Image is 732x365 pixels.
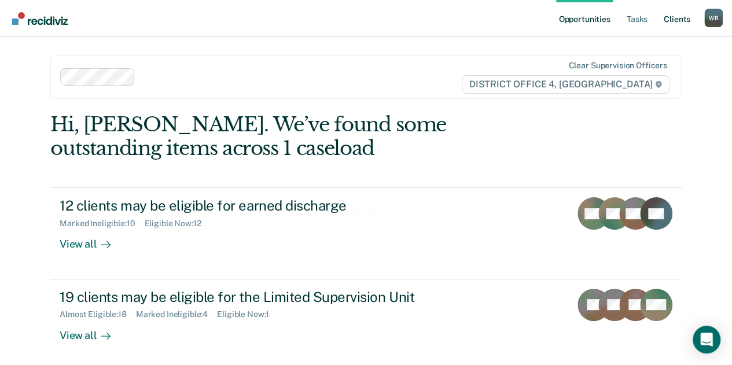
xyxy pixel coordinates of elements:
div: Open Intercom Messenger [693,326,720,353]
div: Clear supervision officers [568,61,667,71]
div: W B [704,9,723,27]
span: DISTRICT OFFICE 4, [GEOGRAPHIC_DATA] [462,75,670,94]
div: Loading data... [339,247,393,257]
button: Profile dropdown button [704,9,723,27]
img: Recidiviz [12,12,68,25]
